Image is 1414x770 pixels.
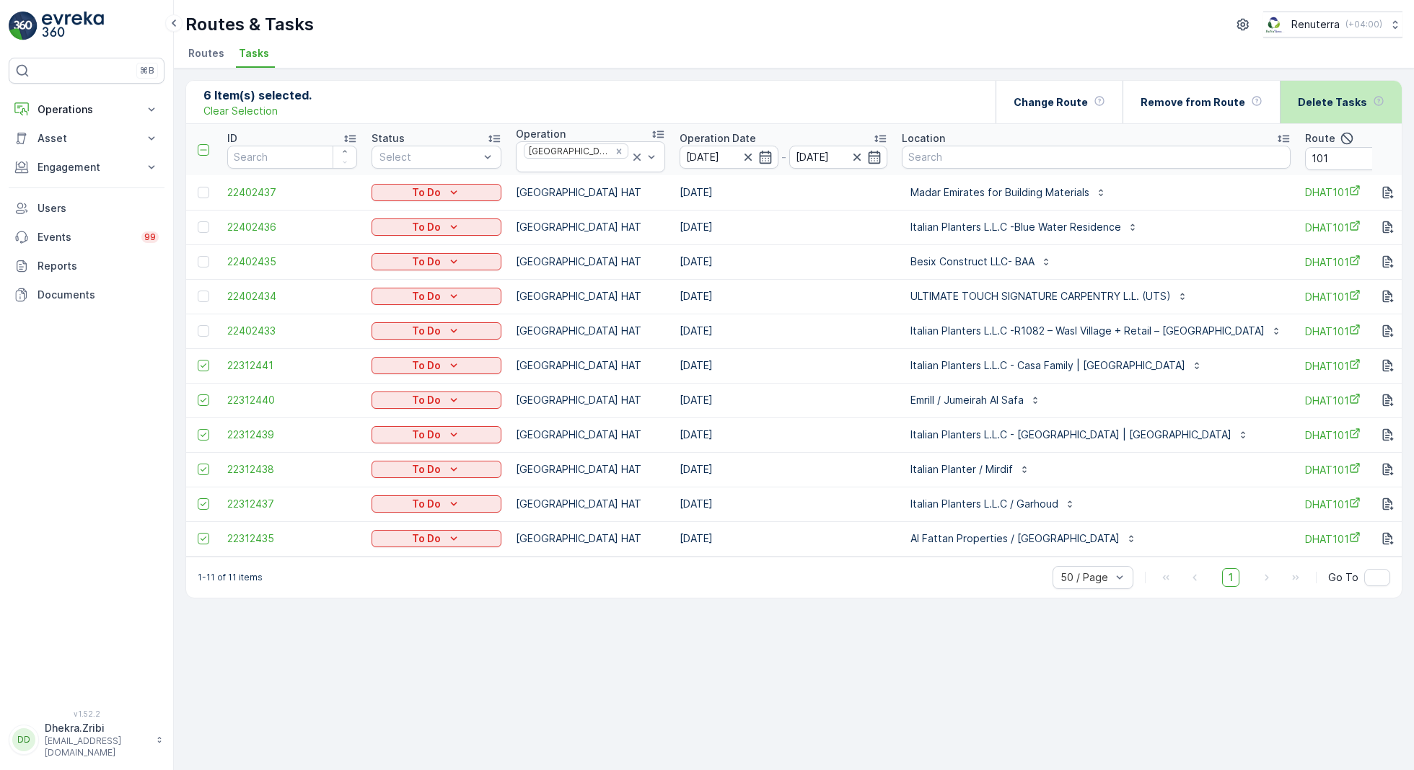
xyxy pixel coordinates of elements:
td: [DATE] [672,175,895,210]
p: 1-11 of 11 items [198,572,263,583]
button: Italian Planter / Mirdif [902,458,1039,481]
p: Asset [38,131,136,146]
p: Emrill / Jumeirah Al Safa [910,393,1024,407]
p: Italian Planters L.L.C -R1082 – Wasl Village + Retail – [GEOGRAPHIC_DATA] [910,324,1265,338]
p: Operation [516,127,566,141]
button: To Do [372,495,501,513]
td: [DATE] [672,279,895,314]
p: To Do [412,531,441,546]
p: Routes & Tasks [185,13,314,36]
a: 22312437 [227,497,357,511]
p: [GEOGRAPHIC_DATA] HAT [516,393,665,407]
span: Routes [188,46,224,61]
p: Status [372,131,405,146]
a: 22312438 [227,462,357,477]
p: To Do [412,185,441,200]
p: Delete Tasks [1298,95,1367,110]
button: To Do [372,322,501,340]
td: [DATE] [672,314,895,348]
button: Italian Planters L.L.C -Blue Water Residence [902,216,1147,239]
img: logo [9,12,38,40]
p: Italian Planter / Mirdif [910,462,1013,477]
button: DDDhekra.Zribi[EMAIL_ADDRESS][DOMAIN_NAME] [9,721,164,758]
p: [GEOGRAPHIC_DATA] HAT [516,428,665,442]
button: To Do [372,253,501,270]
p: [GEOGRAPHIC_DATA] HAT [516,185,665,200]
a: 22402434 [227,289,357,304]
p: To Do [412,497,441,511]
p: ID [227,131,237,146]
span: 22312441 [227,358,357,373]
div: Toggle Row Selected [198,256,209,267]
button: To Do [372,184,501,201]
div: DD [12,728,35,751]
a: 22312440 [227,393,357,407]
a: 22312435 [227,531,357,546]
span: Go To [1328,570,1358,585]
p: Dhekra.Zribi [45,721,149,735]
p: Remove from Route [1141,95,1245,110]
button: Besix Construct LLC- BAA [902,250,1060,273]
a: Users [9,194,164,223]
button: Asset [9,124,164,153]
img: logo_light-DOdMpM7g.png [42,12,104,40]
p: To Do [412,220,441,234]
div: Toggle Row Selected [198,325,209,337]
button: Operations [9,95,164,124]
span: v 1.52.2 [9,709,164,718]
a: Documents [9,280,164,309]
td: [DATE] [672,452,895,487]
td: [DATE] [672,244,895,279]
p: To Do [412,358,441,373]
span: 22402435 [227,255,357,269]
button: To Do [372,391,501,409]
a: Reports [9,252,164,280]
p: Change Route [1014,95,1088,110]
img: Screenshot_2024-07-26_at_13.33.01.png [1263,17,1286,32]
p: Users [38,201,159,216]
td: [DATE] [672,210,895,244]
td: [DATE] [672,521,895,556]
a: 22312439 [227,428,357,442]
p: To Do [412,462,441,477]
button: Madar Emirates for Building Materials [902,181,1115,204]
td: [DATE] [672,348,895,383]
p: - [781,149,786,166]
div: Toggle Row Selected [198,360,209,371]
div: Toggle Row Selected [198,498,209,510]
td: [DATE] [672,417,895,452]
input: dd/mm/yyyy [789,146,888,169]
p: ⌘B [140,65,154,76]
button: To Do [372,288,501,305]
button: Emrill / Jumeirah Al Safa [902,389,1050,412]
p: Operation Date [680,131,756,146]
p: Madar Emirates for Building Materials [910,185,1089,200]
p: Documents [38,288,159,302]
p: Besix Construct LLC- BAA [910,255,1035,269]
span: 1 [1222,568,1239,587]
p: [EMAIL_ADDRESS][DOMAIN_NAME] [45,735,149,758]
span: Tasks [239,46,269,61]
a: 22402433 [227,324,357,338]
button: Italian Planters L.L.C / Garhoud [902,492,1084,515]
p: To Do [412,289,441,304]
div: Remove Dubai HAT [611,146,627,157]
p: Clear Selection [203,104,278,118]
input: Search [902,146,1291,169]
input: dd/mm/yyyy [680,146,778,169]
p: Events [38,230,133,244]
button: Renuterra(+04:00) [1263,12,1402,37]
p: Italian Planters L.L.C - Casa Family | [GEOGRAPHIC_DATA] [910,358,1185,373]
p: Reports [38,259,159,273]
div: Toggle Row Selected [198,429,209,441]
p: Operations [38,102,136,117]
button: To Do [372,357,501,374]
div: Toggle Row Selected [198,221,209,233]
p: 6 Item(s) selected. [203,87,312,104]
